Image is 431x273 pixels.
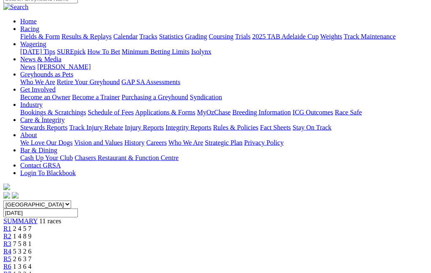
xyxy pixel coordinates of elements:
span: 5 3 2 6 [13,248,32,255]
a: Industry [20,101,43,108]
div: Greyhounds as Pets [20,78,428,86]
span: 2 4 5 7 [13,225,32,232]
a: R1 [3,225,11,232]
a: [PERSON_NAME] [37,63,90,70]
a: Calendar [113,33,138,40]
a: Weights [320,33,342,40]
a: Retire Your Greyhound [57,78,120,86]
a: Track Injury Rebate [69,124,123,131]
a: 2025 TAB Adelaide Cup [252,33,319,40]
a: Minimum Betting Limits [122,48,189,55]
a: Breeding Information [232,109,291,116]
span: 11 races [39,217,61,225]
a: Rules & Policies [213,124,258,131]
a: Fields & Form [20,33,60,40]
span: 7 5 8 1 [13,240,32,247]
a: Coursing [209,33,234,40]
div: News & Media [20,63,428,71]
a: Become a Trainer [72,94,120,101]
a: Injury Reports [125,124,164,131]
a: We Love Our Dogs [20,139,72,146]
a: Care & Integrity [20,116,65,123]
img: Search [3,3,29,11]
a: Chasers Restaurant & Function Centre [74,154,178,161]
a: MyOzChase [197,109,231,116]
span: 1 3 6 4 [13,263,32,270]
a: Wagering [20,40,46,48]
div: Racing [20,33,428,40]
a: Racing [20,25,39,32]
a: Bar & Dining [20,147,57,154]
a: Get Involved [20,86,56,93]
a: Grading [185,33,207,40]
a: News [20,63,35,70]
a: Tracks [139,33,157,40]
a: Who We Are [168,139,203,146]
div: About [20,139,428,147]
a: [DATE] Tips [20,48,55,55]
a: Strategic Plan [205,139,242,146]
a: Bookings & Scratchings [20,109,86,116]
span: 2 6 3 7 [13,255,32,262]
span: 1 4 8 9 [13,233,32,240]
a: Race Safe [335,109,362,116]
div: Industry [20,109,428,116]
a: Statistics [159,33,184,40]
a: Schedule of Fees [88,109,133,116]
a: Track Maintenance [344,33,396,40]
a: GAP SA Assessments [122,78,181,86]
a: Privacy Policy [244,139,284,146]
a: R3 [3,240,11,247]
a: About [20,131,37,139]
a: Integrity Reports [165,124,211,131]
a: R2 [3,233,11,240]
input: Select date [3,209,78,217]
a: Greyhounds as Pets [20,71,73,78]
a: Careers [146,139,167,146]
div: Get Involved [20,94,428,101]
a: R5 [3,255,11,262]
a: Fact Sheets [260,124,291,131]
a: SUREpick [57,48,85,55]
img: twitter.svg [12,192,19,199]
img: logo-grsa-white.png [3,184,10,190]
a: ICG Outcomes [293,109,333,116]
a: R4 [3,248,11,255]
a: Stay On Track [293,124,331,131]
a: SUMMARY [3,217,37,225]
a: Applications & Forms [135,109,195,116]
a: News & Media [20,56,61,63]
a: Contact GRSA [20,162,61,169]
a: Isolynx [191,48,211,55]
a: Trials [235,33,250,40]
a: Stewards Reports [20,124,67,131]
div: Wagering [20,48,428,56]
a: Login To Blackbook [20,169,76,177]
a: R6 [3,263,11,270]
a: How To Bet [88,48,120,55]
a: Who We Are [20,78,55,86]
a: Syndication [190,94,222,101]
a: Vision and Values [74,139,122,146]
div: Bar & Dining [20,154,428,162]
img: facebook.svg [3,192,10,199]
a: History [124,139,144,146]
a: Cash Up Your Club [20,154,73,161]
a: Become an Owner [20,94,70,101]
div: Care & Integrity [20,124,428,131]
a: Home [20,18,37,25]
a: Results & Replays [61,33,112,40]
a: Purchasing a Greyhound [122,94,188,101]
